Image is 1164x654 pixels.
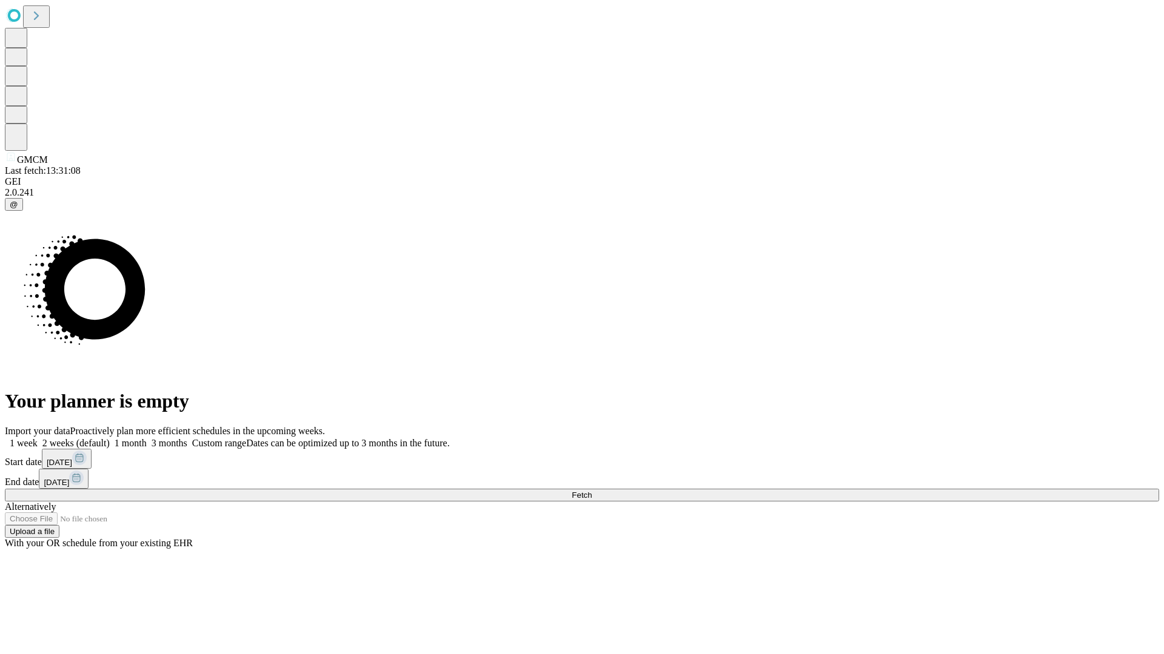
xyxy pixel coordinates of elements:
[572,490,592,500] span: Fetch
[5,501,56,512] span: Alternatively
[246,438,449,448] span: Dates can be optimized up to 3 months in the future.
[5,426,70,436] span: Import your data
[10,200,18,209] span: @
[5,449,1159,469] div: Start date
[5,525,59,538] button: Upload a file
[5,538,193,548] span: With your OR schedule from your existing EHR
[5,489,1159,501] button: Fetch
[5,198,23,211] button: @
[44,478,69,487] span: [DATE]
[47,458,72,467] span: [DATE]
[115,438,147,448] span: 1 month
[39,469,89,489] button: [DATE]
[10,438,38,448] span: 1 week
[5,176,1159,187] div: GEI
[5,469,1159,489] div: End date
[152,438,187,448] span: 3 months
[70,426,325,436] span: Proactively plan more efficient schedules in the upcoming weeks.
[192,438,246,448] span: Custom range
[5,165,81,176] span: Last fetch: 13:31:08
[42,449,92,469] button: [DATE]
[42,438,110,448] span: 2 weeks (default)
[5,390,1159,412] h1: Your planner is empty
[17,154,48,165] span: GMCM
[5,187,1159,198] div: 2.0.241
